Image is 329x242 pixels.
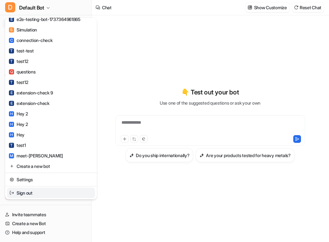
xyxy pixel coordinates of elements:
[7,174,95,185] a: Settings
[9,69,14,74] span: Q
[9,100,49,107] div: extension-check
[9,101,14,106] span: E
[9,153,14,158] span: M
[9,142,26,149] div: test1
[9,89,53,96] div: extension-check 9
[19,3,44,12] span: Default Bot
[9,110,28,117] div: Hey 2
[9,68,35,75] div: questions
[9,47,33,54] div: test-test
[9,143,14,148] span: T
[9,27,14,32] span: S
[9,59,14,64] span: T
[9,111,14,116] span: H
[9,90,14,95] span: E
[10,176,14,183] img: reset
[9,80,14,85] span: T
[9,132,14,137] span: H
[10,163,14,169] img: reset
[9,37,53,44] div: connection-check
[7,188,95,198] a: Sign out
[9,152,63,159] div: meet-[PERSON_NAME]
[9,122,14,127] span: H
[9,121,28,128] div: Hey 2
[9,48,14,53] span: T
[9,17,14,22] span: E
[7,161,95,171] a: Create a new bot
[9,79,28,86] div: test12
[5,2,15,12] span: D
[9,16,80,23] div: e2e-testing-bot-1737364961865
[9,131,25,138] div: Hey
[9,38,14,43] span: C
[9,58,28,65] div: test12
[9,26,37,33] div: Simulation
[5,18,97,199] div: DDefault Bot
[10,190,14,196] img: reset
